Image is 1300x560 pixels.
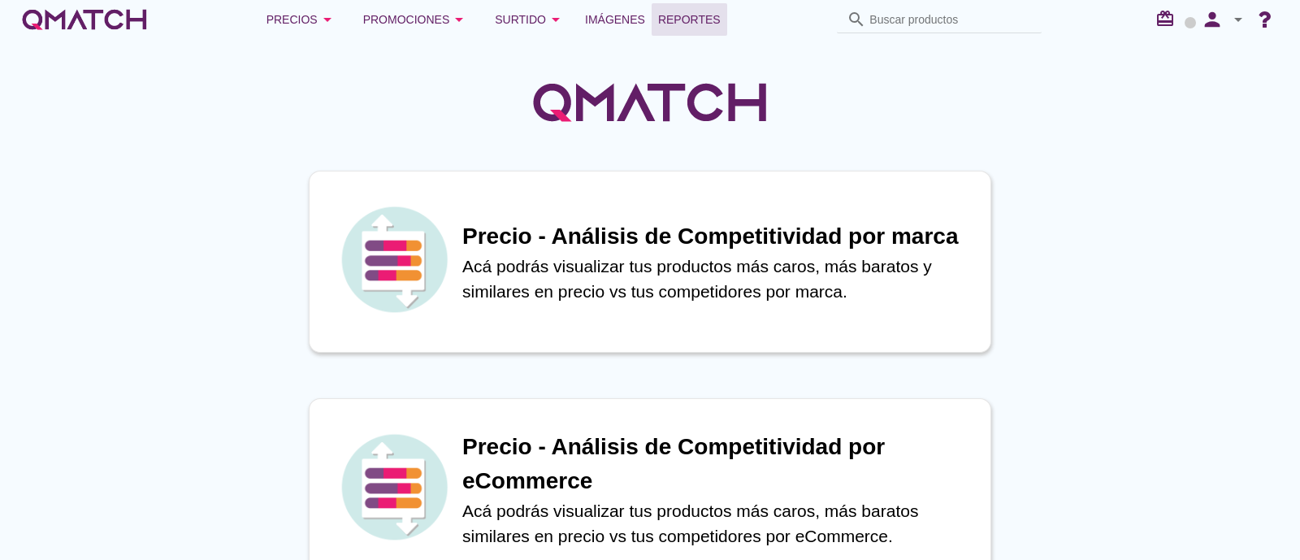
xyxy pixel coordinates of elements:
[585,10,645,29] span: Imágenes
[847,10,866,29] i: search
[462,430,974,498] h1: Precio - Análisis de Competitividad por eCommerce
[1196,8,1228,31] i: person
[495,10,565,29] div: Surtido
[253,3,350,36] button: Precios
[578,3,652,36] a: Imágenes
[658,10,721,29] span: Reportes
[462,498,974,549] p: Acá podrás visualizar tus productos más caros, más baratos similares en precio vs tus competidore...
[652,3,727,36] a: Reportes
[1228,10,1248,29] i: arrow_drop_down
[869,7,1032,33] input: Buscar productos
[19,3,149,36] a: white-qmatch-logo
[266,10,337,29] div: Precios
[363,10,470,29] div: Promociones
[1155,9,1181,28] i: redeem
[528,62,772,143] img: QMatchLogo
[337,430,451,544] img: icon
[318,10,337,29] i: arrow_drop_down
[449,10,469,29] i: arrow_drop_down
[546,10,565,29] i: arrow_drop_down
[462,254,974,305] p: Acá podrás visualizar tus productos más caros, más baratos y similares en precio vs tus competido...
[337,202,451,316] img: icon
[350,3,483,36] button: Promociones
[286,171,1014,353] a: iconPrecio - Análisis de Competitividad por marcaAcá podrás visualizar tus productos más caros, m...
[482,3,578,36] button: Surtido
[462,219,974,254] h1: Precio - Análisis de Competitividad por marca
